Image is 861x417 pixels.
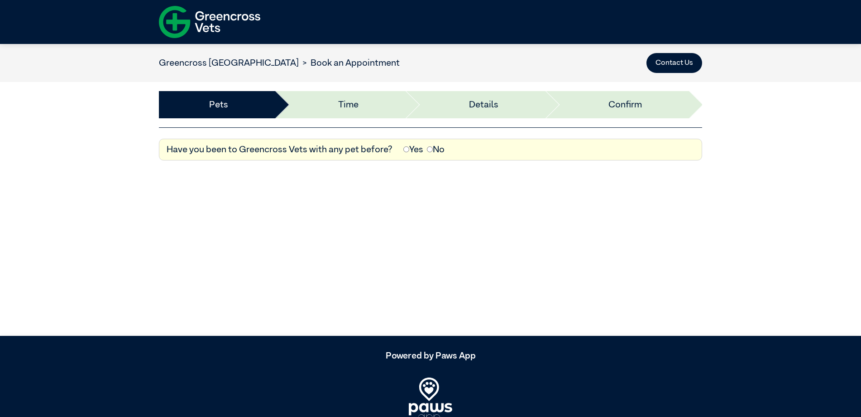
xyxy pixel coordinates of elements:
[159,56,400,70] nav: breadcrumb
[159,350,702,361] h5: Powered by Paws App
[167,143,392,156] label: Have you been to Greencross Vets with any pet before?
[646,53,702,73] button: Contact Us
[209,98,228,112] a: Pets
[403,146,409,152] input: Yes
[427,146,433,152] input: No
[427,143,445,156] label: No
[159,2,260,42] img: f-logo
[403,143,423,156] label: Yes
[159,58,299,68] a: Greencross [GEOGRAPHIC_DATA]
[299,56,400,70] li: Book an Appointment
